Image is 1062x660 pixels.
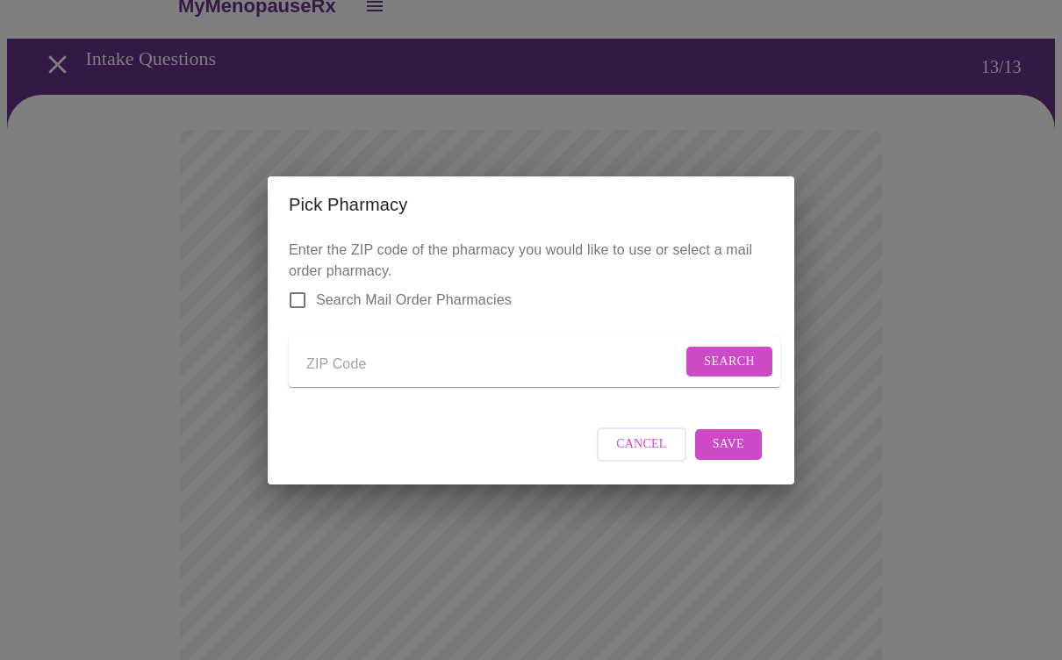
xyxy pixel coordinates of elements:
[695,429,762,460] button: Save
[704,351,755,373] span: Search
[713,434,744,456] span: Save
[686,347,772,377] button: Search
[316,290,512,311] span: Search Mail Order Pharmacies
[306,351,682,379] input: Send a message to your care team
[289,240,773,402] p: Enter the ZIP code of the pharmacy you would like to use or select a mail order pharmacy.
[597,427,686,462] button: Cancel
[616,434,667,456] span: Cancel
[289,190,773,219] h2: Pick Pharmacy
